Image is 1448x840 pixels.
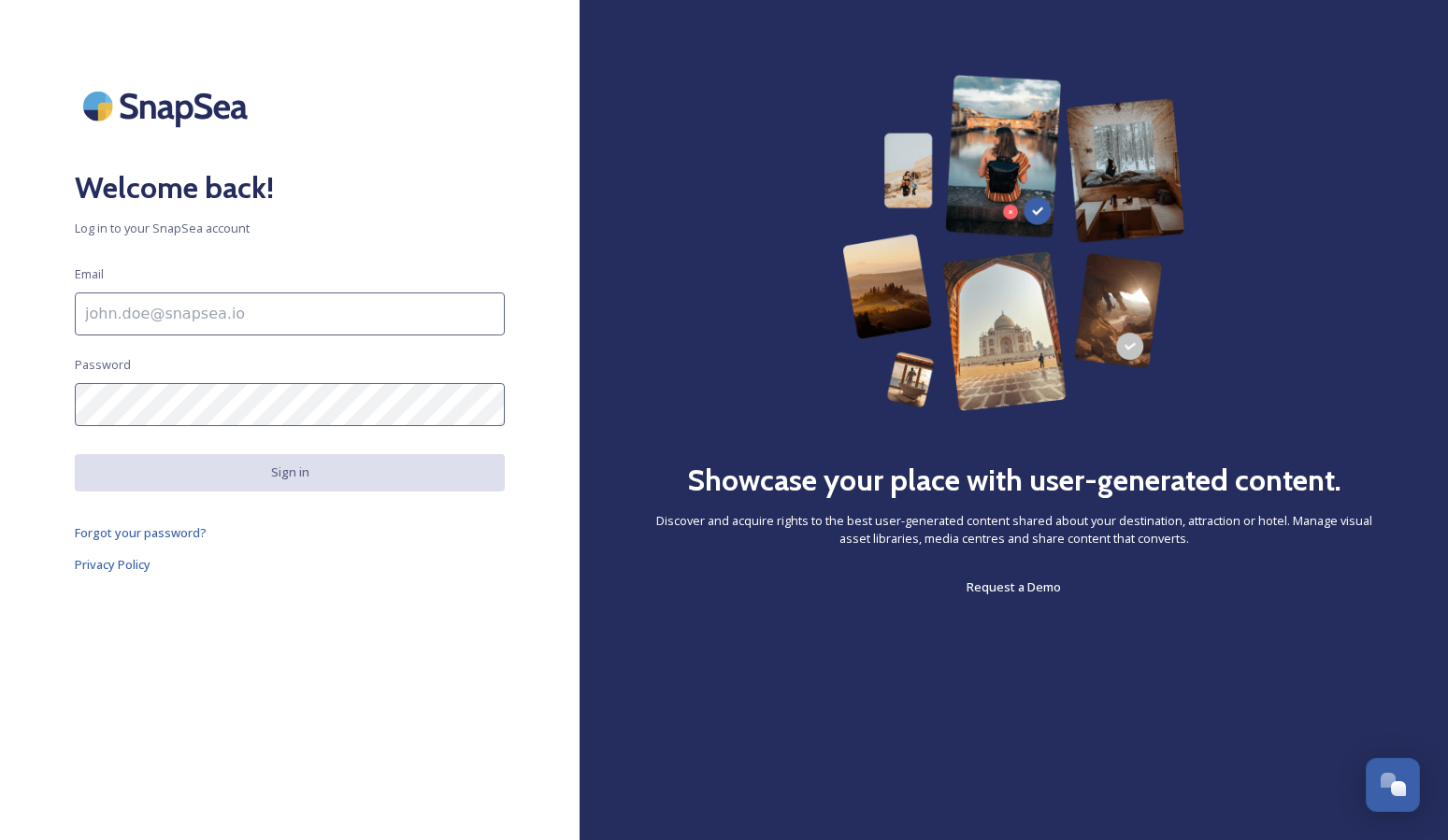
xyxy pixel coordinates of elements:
img: SnapSea Logo [75,75,262,137]
img: 63b42ca75bacad526042e722_Group%20154-p-800.png [842,75,1185,411]
span: Forgot your password? [75,524,207,541]
h2: Showcase your place with user-generated content. [687,458,1341,503]
span: Email [75,265,104,283]
button: Sign in [75,454,505,491]
h2: Welcome back! [75,165,505,210]
a: Forgot your password? [75,521,505,544]
button: Open Chat [1366,758,1420,812]
input: john.doe@snapsea.io [75,292,505,335]
span: Privacy Policy [75,556,151,573]
span: Password [75,356,131,374]
a: Request a Demo [967,576,1061,598]
span: Request a Demo [967,578,1061,595]
span: Log in to your SnapSea account [75,220,505,237]
span: Discover and acquire rights to the best user-generated content shared about your destination, att... [654,512,1373,548]
a: Privacy Policy [75,553,505,576]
